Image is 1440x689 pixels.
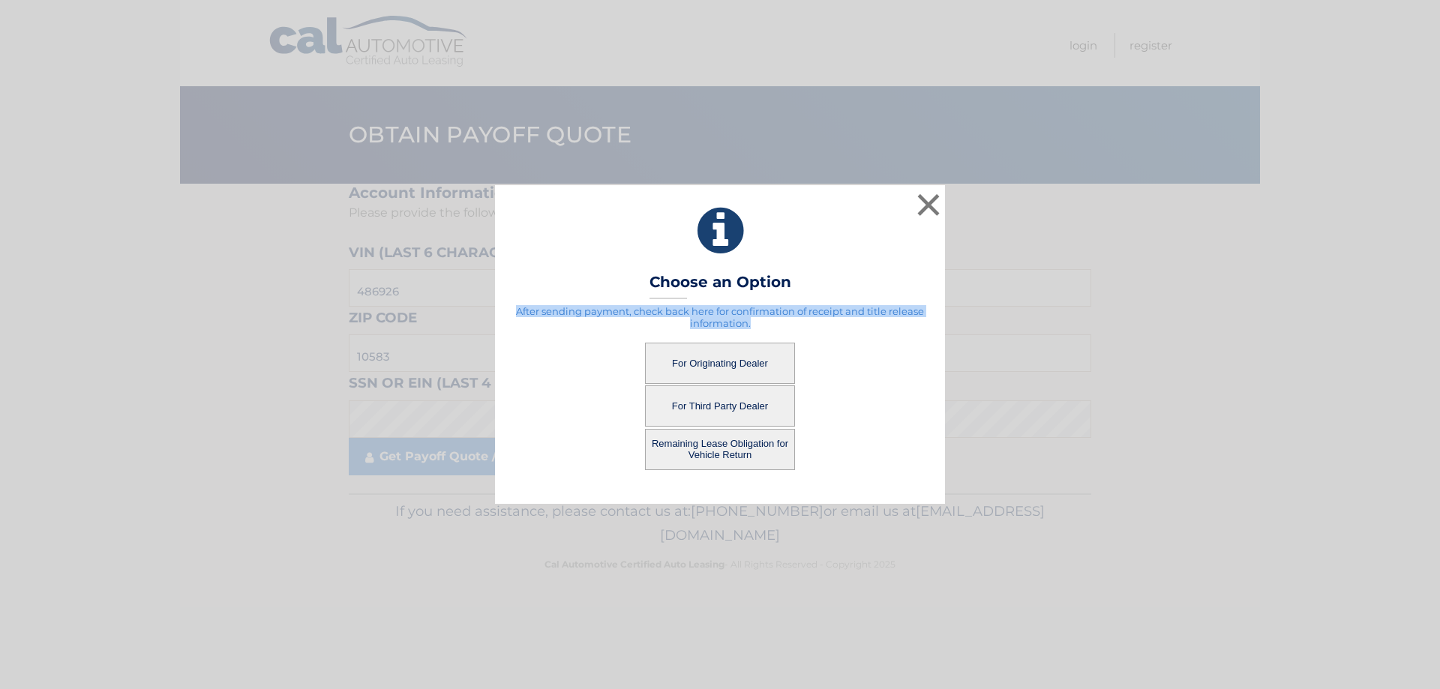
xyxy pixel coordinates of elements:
button: × [913,190,943,220]
button: Remaining Lease Obligation for Vehicle Return [645,429,795,470]
button: For Originating Dealer [645,343,795,384]
button: For Third Party Dealer [645,385,795,427]
h3: Choose an Option [649,273,791,299]
h5: After sending payment, check back here for confirmation of receipt and title release information. [514,305,926,329]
